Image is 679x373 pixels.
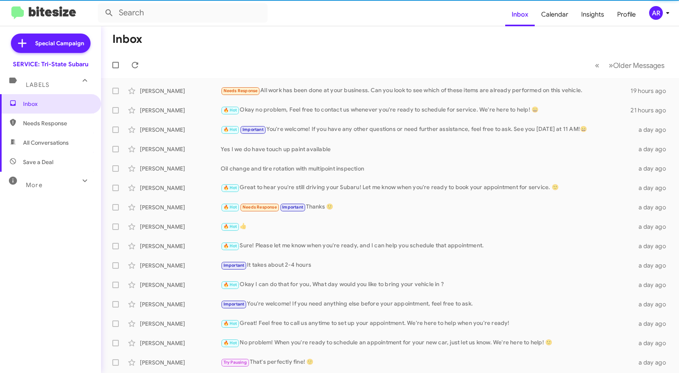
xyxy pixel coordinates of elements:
[224,263,245,268] span: Important
[140,300,221,308] div: [PERSON_NAME]
[590,57,604,74] button: Previous
[221,241,635,251] div: Sure! Please let me know when you're ready, and I can help you schedule that appointment.
[23,119,92,127] span: Needs Response
[140,281,221,289] div: [PERSON_NAME]
[140,223,221,231] div: [PERSON_NAME]
[604,57,669,74] button: Next
[224,243,237,249] span: 🔥 Hot
[221,145,635,153] div: Yes I we do have touch up paint available
[26,181,42,189] span: More
[140,126,221,134] div: [PERSON_NAME]
[535,3,575,26] a: Calendar
[140,87,221,95] div: [PERSON_NAME]
[575,3,611,26] a: Insights
[635,339,673,347] div: a day ago
[23,139,69,147] span: All Conversations
[221,338,635,348] div: No problem! When you're ready to schedule an appointment for your new car, just let us know. We'r...
[221,319,635,328] div: Great! Feel free to call us anytime to set up your appointment. We're here to help when you're re...
[140,242,221,250] div: [PERSON_NAME]
[224,107,237,113] span: 🔥 Hot
[595,60,599,70] span: «
[224,321,237,326] span: 🔥 Hot
[221,202,635,212] div: Thanks 🙂
[642,6,670,20] button: AR
[11,34,91,53] a: Special Campaign
[26,81,49,89] span: Labels
[635,223,673,231] div: a day ago
[224,185,237,190] span: 🔥 Hot
[635,242,673,250] div: a day ago
[221,86,630,95] div: All work has been done at your business. Can you look to see which of these items are already per...
[140,164,221,173] div: [PERSON_NAME]
[635,126,673,134] div: a day ago
[221,299,635,309] div: You're welcome! If you need anything else before your appointment, feel free to ask.
[23,100,92,108] span: Inbox
[13,60,89,68] div: SERVICE: Tri-State Subaru
[635,320,673,328] div: a day ago
[140,261,221,270] div: [PERSON_NAME]
[224,204,237,210] span: 🔥 Hot
[609,60,613,70] span: »
[140,106,221,114] div: [PERSON_NAME]
[505,3,535,26] a: Inbox
[221,261,635,270] div: It takes about 2-4 hours
[590,57,669,74] nav: Page navigation example
[635,184,673,192] div: a day ago
[140,358,221,367] div: [PERSON_NAME]
[140,184,221,192] div: [PERSON_NAME]
[140,203,221,211] div: [PERSON_NAME]
[140,339,221,347] div: [PERSON_NAME]
[140,320,221,328] div: [PERSON_NAME]
[221,183,635,192] div: Great to hear you're still driving your Subaru! Let me know when you're ready to book your appoin...
[611,3,642,26] a: Profile
[224,340,237,346] span: 🔥 Hot
[224,282,237,287] span: 🔥 Hot
[98,3,268,23] input: Search
[242,204,277,210] span: Needs Response
[630,106,673,114] div: 21 hours ago
[221,105,630,115] div: Okay no problem, Feel free to contact us whenever you're ready to schedule for service. We're her...
[224,224,237,229] span: 🔥 Hot
[649,6,663,20] div: AR
[635,145,673,153] div: a day ago
[23,158,53,166] span: Save a Deal
[221,280,635,289] div: Okay I can do that for you, What day would you like to bring your vehicle in ?
[221,125,635,134] div: You're welcome! If you have any other questions or need further assistance, feel free to ask. See...
[635,300,673,308] div: a day ago
[613,61,664,70] span: Older Messages
[635,164,673,173] div: a day ago
[221,164,635,173] div: Oil change and tire rotation with multipoint inspection
[224,360,247,365] span: Try Pausing
[224,301,245,307] span: Important
[112,33,142,46] h1: Inbox
[635,281,673,289] div: a day ago
[242,127,264,132] span: Important
[635,203,673,211] div: a day ago
[140,145,221,153] div: [PERSON_NAME]
[630,87,673,95] div: 19 hours ago
[224,88,258,93] span: Needs Response
[35,39,84,47] span: Special Campaign
[282,204,303,210] span: Important
[635,261,673,270] div: a day ago
[221,222,635,231] div: 👍
[635,358,673,367] div: a day ago
[224,127,237,132] span: 🔥 Hot
[221,358,635,367] div: That's perfectly fine! 🙂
